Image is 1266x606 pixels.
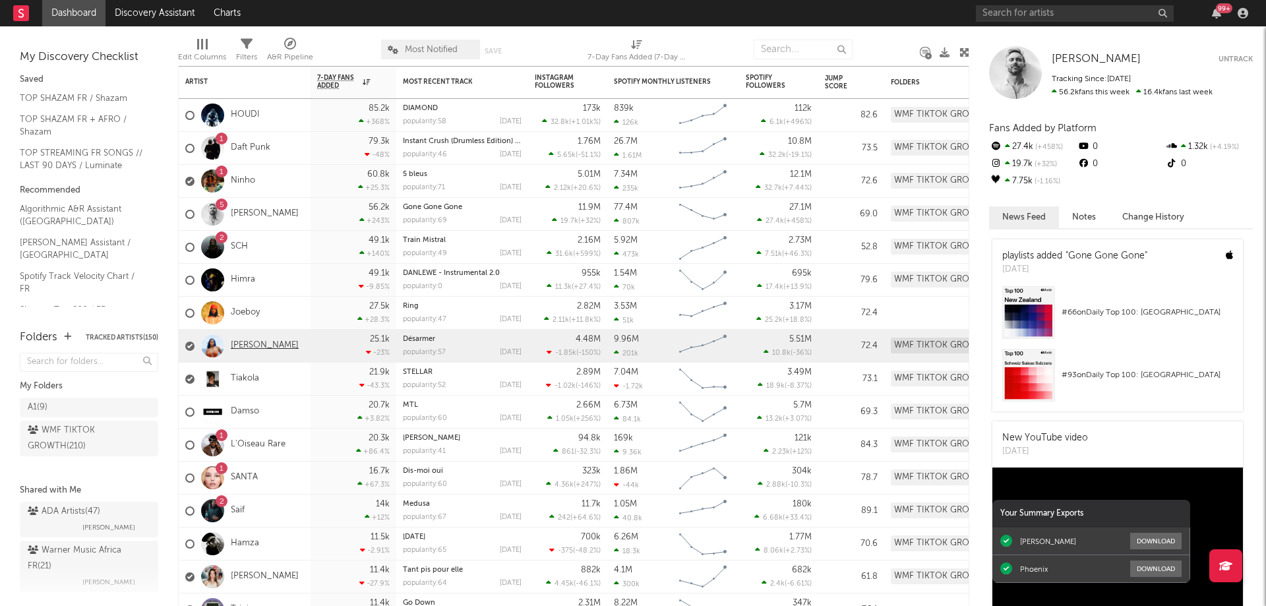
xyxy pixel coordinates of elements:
div: [DATE] [500,415,522,422]
a: Algorithmic A&R Assistant ([GEOGRAPHIC_DATA]) [20,202,145,229]
div: 5.01M [578,170,601,179]
div: ( ) [552,216,601,225]
span: +11.8k % [571,317,599,324]
div: 201k [614,349,638,357]
a: Medusa [403,500,430,508]
div: # 66 on Daily Top 100: [GEOGRAPHIC_DATA] [1062,305,1233,320]
div: ( ) [544,315,601,324]
div: 839k [614,104,634,113]
div: Train Mistral [403,237,522,244]
div: popularity: 49 [403,250,447,257]
button: Notes [1059,206,1109,228]
div: Warner Music Africa FR ( 21 ) [28,543,147,574]
div: 99 + [1216,3,1232,13]
div: 73.5 [825,140,878,156]
div: New YouTube video [1002,431,1088,445]
span: 32.2k [768,152,786,159]
a: Joeboy [231,307,260,318]
div: WMF TIKTOK GROWTH (210) [891,338,1006,353]
div: ( ) [757,282,812,291]
div: 10.8M [788,137,812,146]
div: Folders [891,78,990,86]
div: -9.85 % [359,282,390,291]
span: 27.4k [766,218,784,225]
div: popularity: 52 [403,382,446,389]
div: WMF TIKTOK GROWTH (210) [891,206,1006,222]
span: 7.51k [765,251,782,258]
a: Train Mistral [403,237,446,244]
div: 72.4 [825,338,878,354]
div: 112k [795,104,812,113]
div: ( ) [756,183,812,192]
div: popularity: 58 [403,118,446,125]
div: [DATE] [500,283,522,290]
div: ( ) [545,183,601,192]
div: popularity: 60 [403,415,447,422]
div: Spotify Monthly Listeners [614,78,713,86]
span: +7.44 % [784,185,810,192]
div: 2.73M [789,236,812,245]
div: +28.3 % [357,315,390,324]
div: 955k [582,269,601,278]
div: [DATE] [500,316,522,323]
span: -1.02k [555,382,576,390]
span: -1.16 % [1033,178,1060,185]
div: ( ) [542,117,601,126]
span: 2.11k [553,317,569,324]
div: 85.2k [369,104,390,113]
div: 51k [614,316,634,324]
div: 2.89M [576,368,601,377]
span: 5.65k [557,152,576,159]
div: WMF TIKTOK GROWTH (210) [891,371,1006,386]
a: [PERSON_NAME] [1052,53,1141,66]
a: Damso [231,406,259,417]
div: 27.1M [789,203,812,212]
div: 56.2k [369,203,390,212]
div: ( ) [547,414,601,423]
span: -8.37 % [787,382,810,390]
a: Daft Punk [231,142,270,154]
span: 10.8k [772,349,791,357]
div: 12.1M [790,170,812,179]
div: Spotify Followers [746,74,792,90]
div: Désarmer [403,336,522,343]
a: "Gone Gone Gone" [1066,251,1147,260]
div: ( ) [760,150,812,159]
div: 52.8 [825,239,878,255]
div: [DATE] [1002,263,1147,276]
div: 77.4M [614,203,638,212]
div: -48 % [365,150,390,159]
a: [PERSON_NAME] Assistant / [GEOGRAPHIC_DATA] [20,235,145,262]
div: 0 [1077,138,1164,156]
div: ADA Artists ( 47 ) [28,504,100,520]
button: Tracked Artists(150) [86,334,158,341]
div: 0 [1165,156,1253,173]
div: ( ) [547,348,601,357]
a: STELLAR [403,369,433,376]
div: [DATE] [500,382,522,389]
div: 7.34M [614,170,638,179]
span: 56.2k fans this week [1052,88,1130,96]
div: 2.16M [578,236,601,245]
input: Search for folders... [20,353,158,372]
div: Most Recent Track [403,78,502,86]
div: WMF TIKTOK GROWTH (210) [891,272,1006,288]
span: +4.19 % [1208,144,1239,151]
div: 73.1 [825,371,878,387]
div: +3.82 % [357,414,390,423]
div: 126k [614,118,638,127]
span: 2.12k [554,185,571,192]
a: WMF TIKTOK GROWTH(210) [20,421,158,456]
div: 84.1k [614,415,641,423]
span: +20.6 % [573,185,599,192]
a: ADA Artists(47)[PERSON_NAME] [20,502,158,537]
span: +256 % [576,415,599,423]
span: +32 % [580,218,599,225]
a: MTL [403,402,418,409]
div: -1.72k [614,382,643,390]
a: Hamza [231,538,259,549]
div: 5.7M [793,401,812,409]
span: 32.7k [764,185,782,192]
div: +86.4 % [356,447,390,456]
div: Edit Columns [178,49,226,65]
